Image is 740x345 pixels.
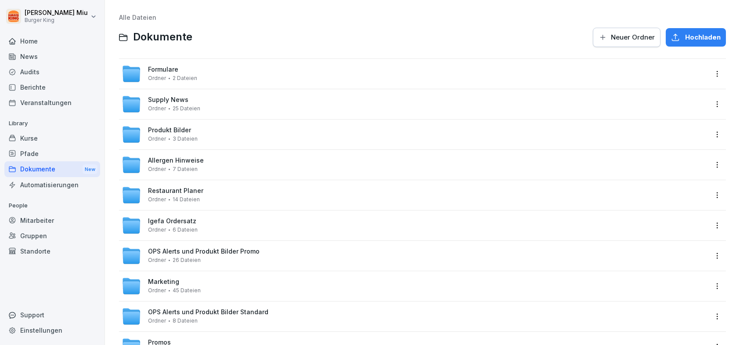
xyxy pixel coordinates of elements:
[173,318,198,324] span: 8 Dateien
[148,278,179,286] span: Marketing
[4,80,100,95] a: Berichte
[173,227,198,233] span: 6 Dateien
[148,257,166,263] span: Ordner
[148,105,166,112] span: Ordner
[122,307,708,326] a: OPS Alerts und Produkt Bilder StandardOrdner8 Dateien
[122,125,708,144] a: Produkt BilderOrdner3 Dateien
[148,136,166,142] span: Ordner
[4,161,100,178] div: Dokumente
[4,213,100,228] a: Mitarbeiter
[4,146,100,161] a: Pfade
[173,75,197,81] span: 2 Dateien
[148,157,204,164] span: Allergen Hinweise
[122,246,708,265] a: OPS Alerts und Produkt Bilder PromoOrdner26 Dateien
[148,75,166,81] span: Ordner
[148,248,260,255] span: OPS Alerts und Produkt Bilder Promo
[148,227,166,233] span: Ordner
[4,307,100,323] div: Support
[122,276,708,296] a: MarketingOrdner45 Dateien
[148,318,166,324] span: Ordner
[4,243,100,259] a: Standorte
[148,309,268,316] span: OPS Alerts und Produkt Bilder Standard
[148,127,191,134] span: Produkt Bilder
[173,287,201,294] span: 45 Dateien
[4,323,100,338] a: Einstellungen
[4,228,100,243] a: Gruppen
[122,64,708,84] a: FormulareOrdner2 Dateien
[148,66,178,73] span: Formulare
[173,196,200,203] span: 14 Dateien
[4,49,100,64] a: News
[666,28,726,47] button: Hochladen
[122,216,708,235] a: Igefa OrdersatzOrdner6 Dateien
[148,187,203,195] span: Restaurant Planer
[685,33,721,42] span: Hochladen
[4,95,100,110] a: Veranstaltungen
[25,9,88,17] p: [PERSON_NAME] Miu
[148,196,166,203] span: Ordner
[148,218,196,225] span: Igefa Ordersatz
[83,164,97,174] div: New
[25,17,88,23] p: Burger King
[173,257,201,263] span: 26 Dateien
[4,161,100,178] a: DokumenteNew
[122,185,708,205] a: Restaurant PlanerOrdner14 Dateien
[122,155,708,174] a: Allergen HinweiseOrdner7 Dateien
[133,31,192,44] span: Dokumente
[4,64,100,80] a: Audits
[593,28,661,47] button: Neuer Ordner
[4,131,100,146] a: Kurse
[4,116,100,131] p: Library
[173,136,198,142] span: 3 Dateien
[173,166,198,172] span: 7 Dateien
[173,105,200,112] span: 25 Dateien
[4,33,100,49] a: Home
[148,166,166,172] span: Ordner
[148,96,188,104] span: Supply News
[4,199,100,213] p: People
[119,14,156,21] a: Alle Dateien
[122,94,708,114] a: Supply NewsOrdner25 Dateien
[611,33,655,42] span: Neuer Ordner
[4,177,100,192] a: Automatisierungen
[148,287,166,294] span: Ordner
